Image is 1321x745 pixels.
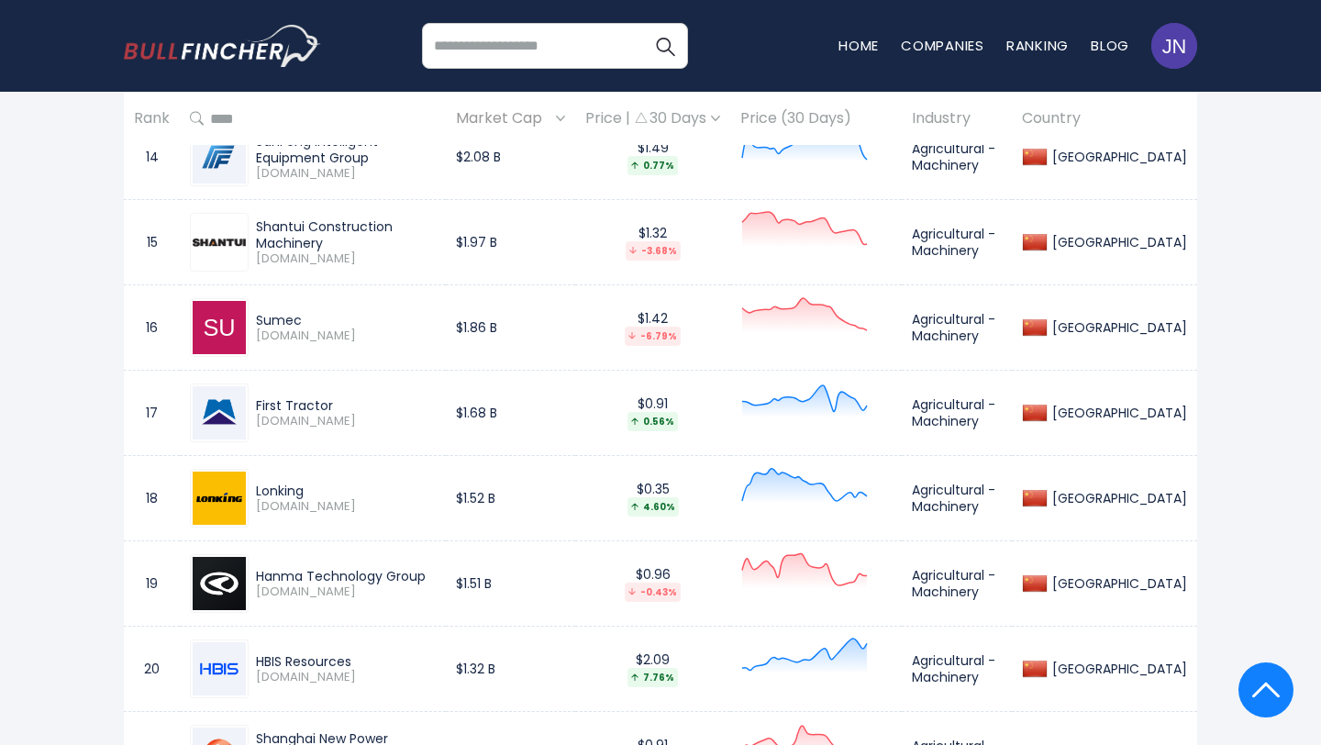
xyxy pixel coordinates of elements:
[256,653,436,670] div: HBIS Resources
[193,642,246,695] img: 000923.SZ.png
[1048,661,1187,677] div: [GEOGRAPHIC_DATA]
[124,285,180,371] td: 16
[585,651,720,687] div: $2.09
[256,218,436,251] div: Shantui Construction Machinery
[838,36,879,55] a: Home
[902,92,1012,146] th: Industry
[730,92,902,146] th: Price (30 Days)
[902,456,1012,541] td: Agricultural - Machinery
[446,456,575,541] td: $1.52 B
[902,285,1012,371] td: Agricultural - Machinery
[627,156,678,175] div: 0.77%
[446,541,575,627] td: $1.51 B
[902,541,1012,627] td: Agricultural - Machinery
[256,670,436,685] span: [DOMAIN_NAME]
[193,472,246,525] img: 3339.HK.png
[256,251,436,267] span: [DOMAIN_NAME]
[1091,36,1129,55] a: Blog
[256,397,436,414] div: First Tractor
[625,327,681,346] div: -6.79%
[124,541,180,627] td: 19
[256,483,436,499] div: Lonking
[585,481,720,517] div: $0.35
[902,627,1012,712] td: Agricultural - Machinery
[1006,36,1069,55] a: Ranking
[642,23,688,69] button: Search
[124,25,321,67] a: Go to homepage
[585,395,720,431] div: $0.91
[627,668,678,687] div: 7.76%
[446,371,575,456] td: $1.68 B
[193,239,246,247] img: 000680.SZ.png
[1048,319,1187,336] div: [GEOGRAPHIC_DATA]
[585,139,720,175] div: $1.49
[902,115,1012,200] td: Agricultural - Machinery
[1012,92,1197,146] th: Country
[626,241,681,261] div: -3.68%
[446,627,575,712] td: $1.32 B
[193,557,246,610] img: 600375.SS.png
[193,386,246,439] img: 0038.HK.png
[627,412,678,431] div: 0.56%
[456,105,551,133] span: Market Cap
[124,115,180,200] td: 14
[1048,149,1187,165] div: [GEOGRAPHIC_DATA]
[256,166,436,182] span: [DOMAIN_NAME]
[446,200,575,285] td: $1.97 B
[585,566,720,602] div: $0.96
[124,627,180,712] td: 20
[901,36,984,55] a: Companies
[1048,490,1187,506] div: [GEOGRAPHIC_DATA]
[585,225,720,261] div: $1.32
[256,568,436,584] div: Hanma Technology Group
[446,285,575,371] td: $1.86 B
[124,456,180,541] td: 18
[256,328,436,344] span: [DOMAIN_NAME]
[585,310,720,346] div: $1.42
[1048,575,1187,592] div: [GEOGRAPHIC_DATA]
[124,25,321,67] img: bullfincher logo
[256,584,436,600] span: [DOMAIN_NAME]
[1048,405,1187,421] div: [GEOGRAPHIC_DATA]
[625,583,681,602] div: -0.43%
[193,130,246,183] img: 300276.SZ.png
[256,414,436,429] span: [DOMAIN_NAME]
[585,109,720,128] div: Price | 30 Days
[446,115,575,200] td: $2.08 B
[124,200,180,285] td: 15
[124,92,180,146] th: Rank
[256,499,436,515] span: [DOMAIN_NAME]
[124,371,180,456] td: 17
[902,371,1012,456] td: Agricultural - Machinery
[1048,234,1187,250] div: [GEOGRAPHIC_DATA]
[902,200,1012,285] td: Agricultural - Machinery
[256,312,436,328] div: Sumec
[627,497,679,517] div: 4.60%
[256,133,436,166] div: SanFeng Intelligent Equipment Group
